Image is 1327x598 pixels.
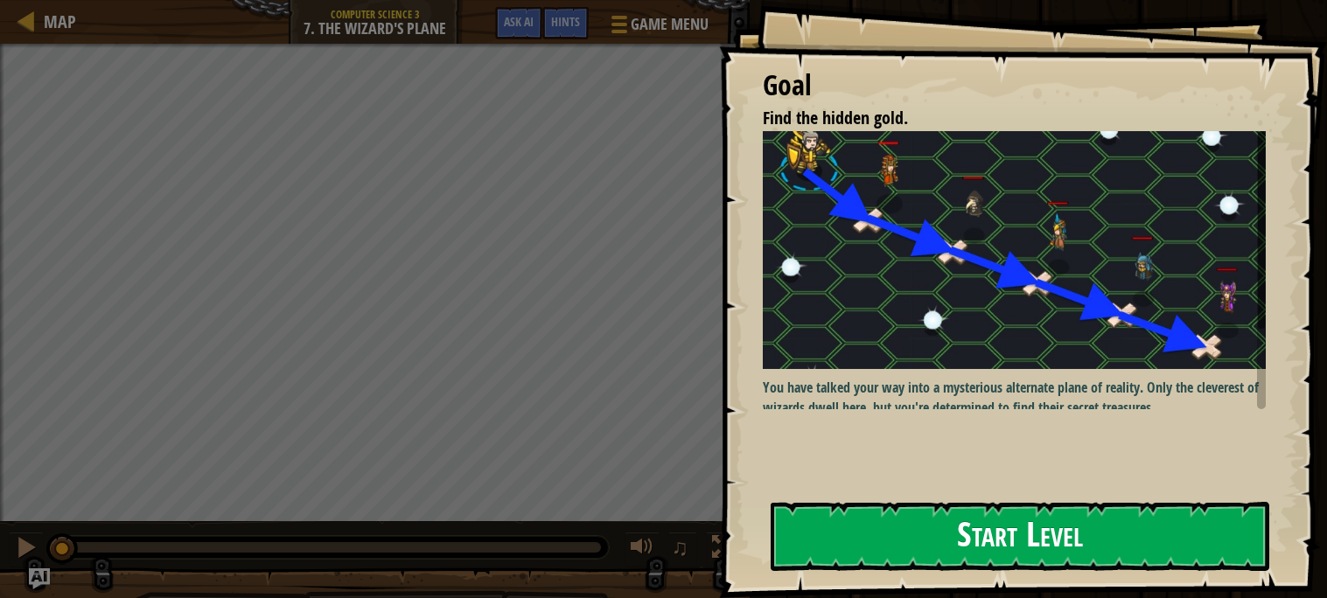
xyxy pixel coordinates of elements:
[495,7,542,39] button: Ask AI
[631,13,709,36] span: Game Menu
[763,378,1266,418] p: You have talked your way into a mysterious alternate plane of reality. Only the cleverest of wiza...
[625,532,660,567] button: Adjust volume
[504,13,534,30] span: Ask AI
[763,66,1266,106] div: Goal
[44,10,76,33] span: Map
[668,532,698,567] button: ♫
[35,10,76,33] a: Map
[763,106,908,129] span: Find the hidden gold.
[29,568,50,589] button: Ask AI
[672,534,689,560] span: ♫
[551,13,580,30] span: Hints
[741,106,1261,131] li: Find the hidden gold.
[9,532,44,567] button: Ctrl + P: Pause
[763,131,1266,369] img: The wizards plane
[597,7,719,48] button: Game Menu
[771,502,1269,571] button: Start Level
[706,532,741,567] button: Toggle fullscreen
